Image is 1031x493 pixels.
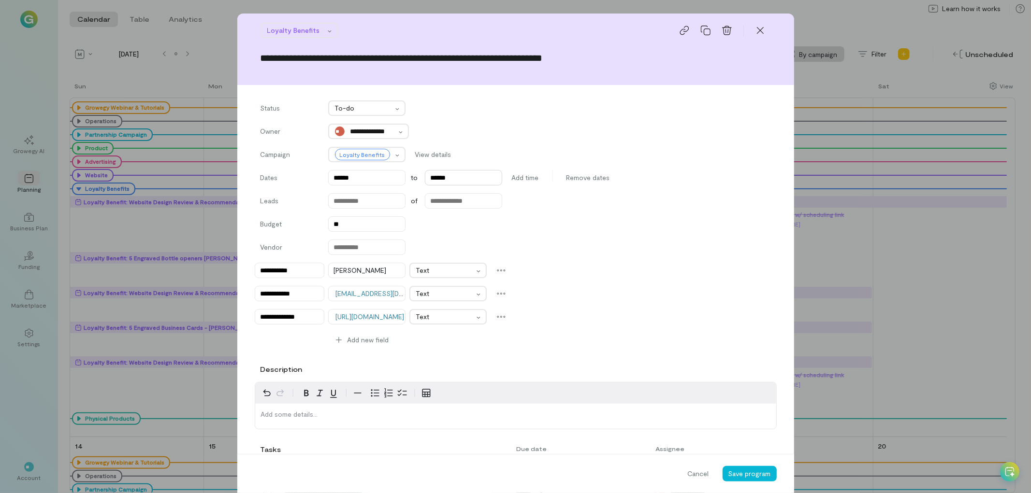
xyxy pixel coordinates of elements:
[723,466,777,481] button: Save program
[650,445,742,452] div: Assignee
[382,386,395,400] button: Numbered list
[395,386,409,400] button: Check list
[261,173,319,183] label: Dates
[261,365,303,374] label: Description
[368,386,382,400] button: Bulleted list
[261,150,319,162] label: Campaign
[348,335,389,345] span: Add new field
[261,196,319,209] label: Leads
[261,242,319,255] label: Vendor
[411,196,418,206] span: of
[415,150,451,159] span: View details
[329,266,387,275] div: [PERSON_NAME]
[512,173,539,183] span: Add time
[368,386,409,400] div: toggle group
[255,404,776,429] div: editable markdown
[261,445,279,454] div: Tasks
[313,386,327,400] button: Italic
[300,386,313,400] button: Bold
[411,173,418,183] span: to
[327,386,340,400] button: Underline
[260,386,274,400] button: Undo Ctrl+Z
[261,219,319,232] label: Budget
[261,127,319,139] label: Owner
[510,445,650,452] div: Due date
[728,469,771,478] span: Save program
[566,173,610,183] span: Remove dates
[688,469,709,479] span: Cancel
[336,312,405,321] a: [URL][DOMAIN_NAME]
[336,289,446,297] a: [EMAIL_ADDRESS][DOMAIN_NAME]
[261,103,319,116] label: Status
